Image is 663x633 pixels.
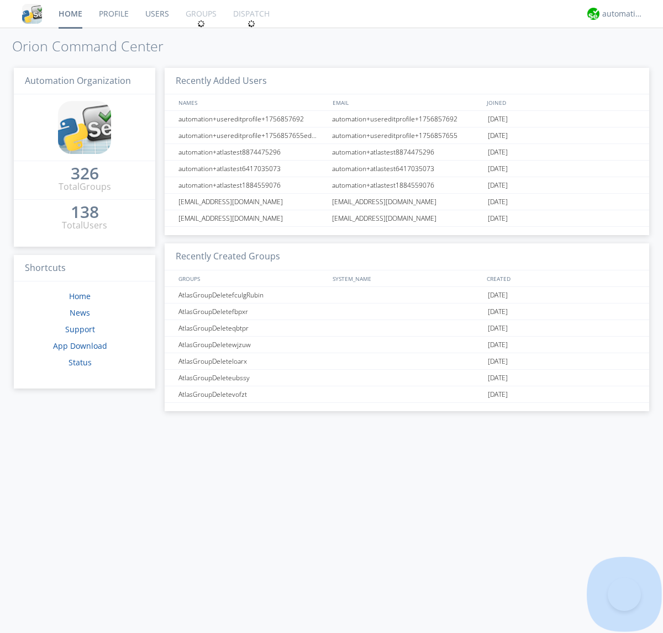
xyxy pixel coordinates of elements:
[488,320,508,337] span: [DATE]
[488,370,508,386] span: [DATE]
[176,320,329,336] div: AtlasGroupDeleteqbtpr
[176,353,329,369] div: AtlasGroupDeleteloarx
[488,386,508,403] span: [DATE]
[176,287,329,303] div: AtlasGroupDeletefculgRubin
[176,177,329,193] div: automation+atlastest1884559076
[70,307,90,318] a: News
[71,206,99,219] a: 138
[197,20,205,28] img: spin.svg
[330,270,484,286] div: SYSTEM_NAME
[488,127,508,144] span: [DATE]
[602,8,644,19] div: automation+atlas
[488,111,508,127] span: [DATE]
[69,291,91,301] a: Home
[165,194,649,210] a: [EMAIL_ADDRESS][DOMAIN_NAME][EMAIL_ADDRESS][DOMAIN_NAME][DATE]
[65,324,95,334] a: Support
[165,161,649,177] a: automation+atlastest6417035073automation+atlastest6417035073[DATE]
[488,304,508,320] span: [DATE]
[176,304,329,320] div: AtlasGroupDeletefbpxr
[488,353,508,370] span: [DATE]
[165,320,649,337] a: AtlasGroupDeleteqbtpr[DATE]
[165,127,649,144] a: automation+usereditprofile+1756857655editedautomation+usereditprofile+1756857655automation+usered...
[330,94,484,110] div: EMAIL
[69,357,92,368] a: Status
[329,161,485,177] div: automation+atlastest6417035073
[62,219,107,232] div: Total Users
[587,8,599,20] img: d2d01cd9b4174d08988066c6d424eccd
[329,111,485,127] div: automation+usereditprofile+1756857692
[176,370,329,386] div: AtlasGroupDeleteubssy
[165,386,649,403] a: AtlasGroupDeletevofzt[DATE]
[176,210,329,226] div: [EMAIL_ADDRESS][DOMAIN_NAME]
[22,4,42,24] img: cddb5a64eb264b2086981ab96f4c1ba7
[484,270,639,286] div: CREATED
[488,194,508,210] span: [DATE]
[71,168,99,180] a: 326
[165,68,649,95] h3: Recently Added Users
[14,255,155,282] h3: Shortcuts
[176,144,329,160] div: automation+atlastest8874475296
[176,161,329,177] div: automation+atlastest6417035073
[329,194,485,210] div: [EMAIL_ADDRESS][DOMAIN_NAME]
[488,161,508,177] span: [DATE]
[176,386,329,402] div: AtlasGroupDeletevofzt
[176,270,327,286] div: GROUPS
[488,287,508,304] span: [DATE]
[484,94,639,110] div: JOINED
[248,20,255,28] img: spin.svg
[165,287,649,304] a: AtlasGroupDeletefculgRubin[DATE]
[488,210,508,227] span: [DATE]
[488,177,508,194] span: [DATE]
[71,206,99,217] div: 138
[608,578,641,611] iframe: Toggle Customer Support
[329,177,485,193] div: automation+atlastest1884559076
[165,353,649,370] a: AtlasGroupDeleteloarx[DATE]
[165,111,649,127] a: automation+usereditprofile+1756857692automation+usereditprofile+1756857692[DATE]
[488,144,508,161] span: [DATE]
[71,168,99,179] div: 326
[165,337,649,353] a: AtlasGroupDeletewjzuw[DATE]
[488,337,508,353] span: [DATE]
[165,243,649,270] h3: Recently Created Groups
[176,94,327,110] div: NAMES
[165,177,649,194] a: automation+atlastest1884559076automation+atlastest1884559076[DATE]
[329,144,485,160] div: automation+atlastest8874475296
[176,127,329,143] div: automation+usereditprofile+1756857655editedautomation+usereditprofile+1756857655
[58,101,111,154] img: cddb5a64eb264b2086981ab96f4c1ba7
[329,127,485,143] div: automation+usereditprofile+1756857655
[329,210,485,226] div: [EMAIL_ADDRESS][DOMAIN_NAME]
[176,194,329,210] div: [EMAIL_ADDRESS][DOMAIN_NAME]
[165,370,649,386] a: AtlasGroupDeleteubssy[DATE]
[165,304,649,320] a: AtlasGroupDeletefbpxr[DATE]
[176,337,329,353] div: AtlasGroupDeletewjzuw
[25,75,131,87] span: Automation Organization
[59,180,111,193] div: Total Groups
[165,144,649,161] a: automation+atlastest8874475296automation+atlastest8874475296[DATE]
[176,111,329,127] div: automation+usereditprofile+1756857692
[53,341,107,351] a: App Download
[165,210,649,227] a: [EMAIL_ADDRESS][DOMAIN_NAME][EMAIL_ADDRESS][DOMAIN_NAME][DATE]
